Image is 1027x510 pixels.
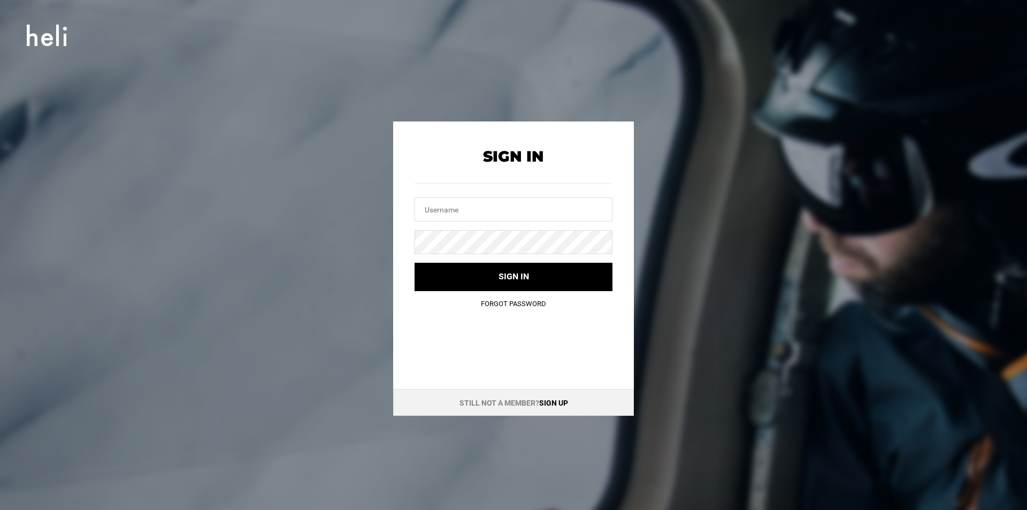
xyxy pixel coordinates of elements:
input: Username [415,197,612,222]
button: Sign in [415,263,612,291]
h2: Sign In [415,148,612,165]
div: Still not a member? [393,389,634,416]
a: Sign up [539,399,568,407]
a: Forgot Password [481,300,546,308]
